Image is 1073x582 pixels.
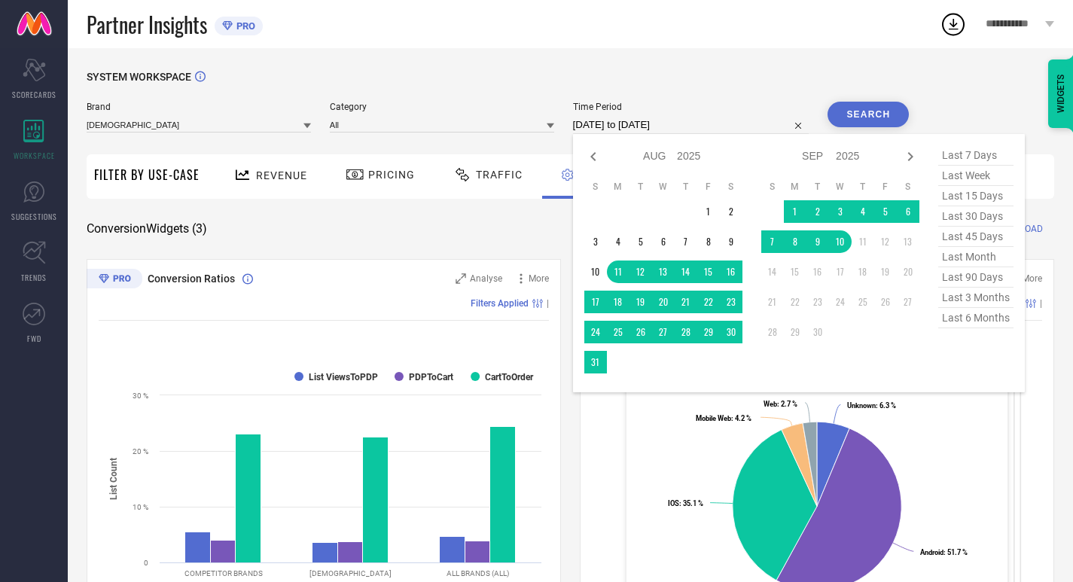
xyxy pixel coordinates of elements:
[629,181,652,193] th: Tuesday
[573,102,809,112] span: Time Period
[652,181,675,193] th: Wednesday
[938,288,1014,308] span: last 3 months
[133,503,148,511] text: 10 %
[874,291,897,313] td: Fri Sep 26 2025
[584,261,607,283] td: Sun Aug 10 2025
[764,400,797,408] text: : 2.7 %
[897,200,919,223] td: Sat Sep 06 2025
[764,400,777,408] tspan: Web
[256,169,307,181] span: Revenue
[938,247,1014,267] span: last month
[901,148,919,166] div: Next month
[476,169,523,181] span: Traffic
[874,200,897,223] td: Fri Sep 05 2025
[652,261,675,283] td: Wed Aug 13 2025
[409,372,453,382] text: PDPToCart
[938,267,1014,288] span: last 90 days
[829,291,852,313] td: Wed Sep 24 2025
[852,181,874,193] th: Thursday
[852,261,874,283] td: Thu Sep 18 2025
[720,291,742,313] td: Sat Aug 23 2025
[584,321,607,343] td: Sun Aug 24 2025
[94,166,200,184] span: Filter By Use-Case
[529,273,549,284] span: More
[233,20,255,32] span: PRO
[21,272,47,283] span: TRENDS
[874,230,897,253] td: Fri Sep 12 2025
[607,291,629,313] td: Mon Aug 18 2025
[852,200,874,223] td: Thu Sep 04 2025
[675,181,697,193] th: Thursday
[938,206,1014,227] span: last 30 days
[485,372,534,382] text: CartToOrder
[852,291,874,313] td: Thu Sep 25 2025
[607,321,629,343] td: Mon Aug 25 2025
[133,392,148,400] text: 30 %
[852,230,874,253] td: Thu Sep 11 2025
[629,261,652,283] td: Tue Aug 12 2025
[629,291,652,313] td: Tue Aug 19 2025
[920,548,943,556] tspan: Android
[675,261,697,283] td: Thu Aug 14 2025
[806,181,829,193] th: Tuesday
[133,447,148,456] text: 20 %
[697,200,720,223] td: Fri Aug 01 2025
[697,321,720,343] td: Fri Aug 29 2025
[652,230,675,253] td: Wed Aug 06 2025
[897,291,919,313] td: Sat Sep 27 2025
[584,351,607,373] td: Sun Aug 31 2025
[720,261,742,283] td: Sat Aug 16 2025
[829,261,852,283] td: Wed Sep 17 2025
[806,230,829,253] td: Tue Sep 09 2025
[697,291,720,313] td: Fri Aug 22 2025
[696,414,731,422] tspan: Mobile Web
[761,291,784,313] td: Sun Sep 21 2025
[108,458,119,500] tspan: List Count
[584,230,607,253] td: Sun Aug 03 2025
[828,102,909,127] button: Search
[368,169,415,181] span: Pricing
[184,569,263,577] text: COMPETITOR BRANDS
[607,261,629,283] td: Mon Aug 11 2025
[11,211,57,222] span: SUGGESTIONS
[784,321,806,343] td: Mon Sep 29 2025
[874,261,897,283] td: Fri Sep 19 2025
[806,261,829,283] td: Tue Sep 16 2025
[652,321,675,343] td: Wed Aug 27 2025
[652,291,675,313] td: Wed Aug 20 2025
[806,321,829,343] td: Tue Sep 30 2025
[87,9,207,40] span: Partner Insights
[761,261,784,283] td: Sun Sep 14 2025
[675,321,697,343] td: Thu Aug 28 2025
[784,181,806,193] th: Monday
[761,230,784,253] td: Sun Sep 07 2025
[938,166,1014,186] span: last week
[573,116,809,134] input: Select time period
[309,569,392,577] text: [DEMOGRAPHIC_DATA]
[938,145,1014,166] span: last 7 days
[938,308,1014,328] span: last 6 months
[607,181,629,193] th: Monday
[784,200,806,223] td: Mon Sep 01 2025
[761,321,784,343] td: Sun Sep 28 2025
[829,230,852,253] td: Wed Sep 10 2025
[87,269,142,291] div: Premium
[938,186,1014,206] span: last 15 days
[584,181,607,193] th: Sunday
[720,200,742,223] td: Sat Aug 02 2025
[14,150,55,161] span: WORKSPACE
[456,273,466,284] svg: Zoom
[847,401,896,410] text: : 6.3 %
[675,230,697,253] td: Thu Aug 07 2025
[1040,298,1042,309] span: |
[87,221,207,236] span: Conversion Widgets ( 3 )
[607,230,629,253] td: Mon Aug 04 2025
[547,298,549,309] span: |
[27,333,41,344] span: FWD
[87,102,311,112] span: Brand
[697,230,720,253] td: Fri Aug 08 2025
[761,181,784,193] th: Sunday
[720,230,742,253] td: Sat Aug 09 2025
[309,372,378,382] text: List ViewsToPDP
[675,291,697,313] td: Thu Aug 21 2025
